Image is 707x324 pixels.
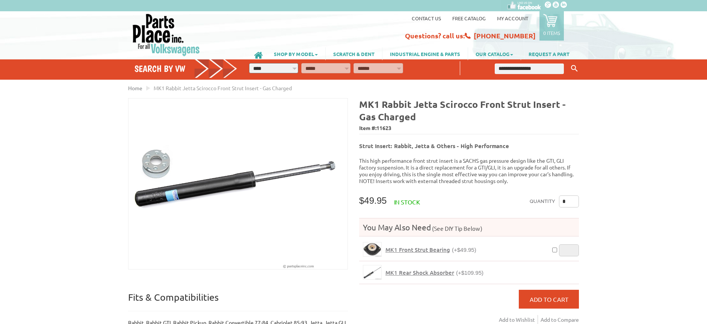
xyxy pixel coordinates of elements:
[569,62,580,75] button: Keyword Search
[539,11,564,41] a: 0 items
[376,124,391,131] span: 11623
[385,246,450,253] span: MK1 Front Strut Bearing
[456,269,483,276] span: (+$109.95)
[394,198,420,206] span: In stock
[132,13,201,56] img: Parts Place Inc!
[134,63,237,74] h4: Search by VW
[452,247,476,253] span: (+$49.95)
[382,47,468,60] a: INDUSTRIAL ENGINE & PARTS
[154,85,292,91] span: MK1 Rabbit Jetta Scirocco Front Strut Insert - Gas Charged
[385,269,454,276] span: MK1 Rear Shock Absorber
[128,85,142,91] a: Home
[521,47,577,60] a: REQUEST A PART
[266,47,325,60] a: SHOP BY MODEL
[359,123,579,134] span: Item #:
[530,195,555,207] label: Quantity
[385,246,476,253] a: MK1 Front Strut Bearing(+$49.95)
[128,98,347,269] img: MK1 Rabbit Jetta Scirocco Front Strut Insert - Gas Charged
[359,98,566,123] b: MK1 Rabbit Jetta Scirocco Front Strut Insert - Gas Charged
[543,30,560,36] p: 0 items
[359,222,579,232] h4: You May Also Need
[385,269,483,276] a: MK1 Rear Shock Absorber(+$109.95)
[363,265,381,279] img: MK1 Rear Shock Absorber
[412,15,441,21] a: Contact us
[359,195,387,206] span: $49.95
[519,290,579,309] button: Add to Cart
[363,242,381,256] img: MK1 Front Strut Bearing
[128,291,348,311] p: Fits & Compatibilities
[530,295,568,303] span: Add to Cart
[359,142,509,150] b: Strut Insert: Rabbit, Jetta & Others - High Performance
[326,47,382,60] a: SCRATCH & DENT
[359,157,579,184] p: This high performance front strut insert is a SACHS gas pressure design like the GTI, GLI factory...
[431,225,482,232] span: (See DIY Tip Below)
[468,47,521,60] a: OUR CATALOG
[452,15,486,21] a: Free Catalog
[497,15,528,21] a: My Account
